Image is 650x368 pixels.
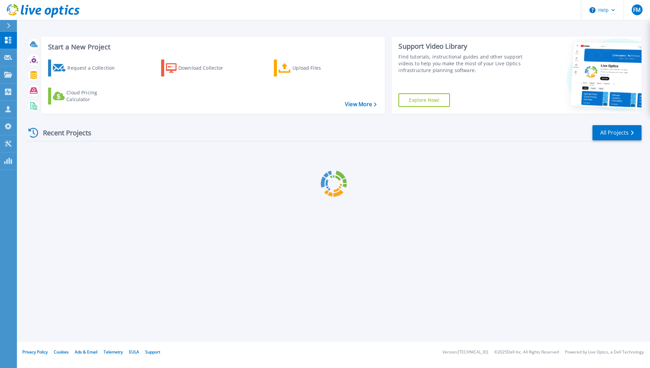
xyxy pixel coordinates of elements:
div: Find tutorials, instructional guides and other support videos to help you make the most of your L... [398,53,526,74]
a: Cookies [54,349,69,355]
a: All Projects [592,125,642,140]
a: EULA [129,349,139,355]
a: Telemetry [104,349,123,355]
div: Recent Projects [26,124,101,141]
a: Explore Now! [398,93,450,107]
a: Privacy Policy [22,349,48,355]
div: Download Collector [178,61,233,75]
div: Upload Files [292,61,347,75]
div: Cloud Pricing Calculator [66,89,121,103]
h3: Start a New Project [48,43,376,51]
a: Ads & Email [75,349,97,355]
a: Download Collector [161,60,237,76]
div: Support Video Library [398,42,526,51]
a: Support [145,349,160,355]
a: Cloud Pricing Calculator [48,88,124,105]
li: © 2025 Dell Inc. All Rights Reserved [494,350,559,354]
li: Powered by Live Optics, a Dell Technology [565,350,644,354]
a: Upload Files [274,60,349,76]
a: View More [345,101,376,108]
li: Version: [TECHNICAL_ID] [442,350,488,354]
div: Request a Collection [67,61,122,75]
a: Request a Collection [48,60,124,76]
span: FM [633,7,641,13]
